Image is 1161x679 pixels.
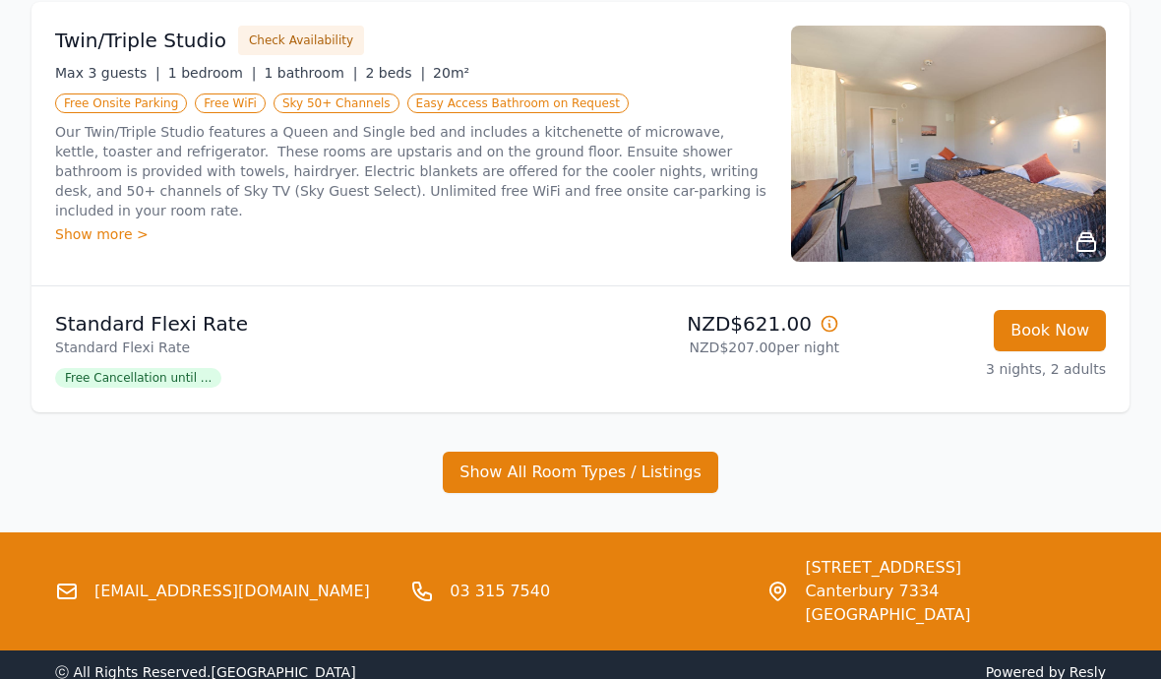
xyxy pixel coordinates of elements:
button: Show All Room Types / Listings [443,452,718,493]
button: Book Now [994,310,1106,351]
span: 20m² [433,65,469,81]
span: Canterbury 7334 [GEOGRAPHIC_DATA] [805,580,1106,627]
span: Free WiFi [195,93,266,113]
p: Standard Flexi Rate [55,338,573,357]
span: 1 bathroom | [264,65,357,81]
span: Sky 50+ Channels [274,93,399,113]
div: Show more > [55,224,767,244]
button: Check Availability [238,26,364,55]
p: NZD$621.00 [588,310,839,338]
p: NZD$207.00 per night [588,338,839,357]
a: 03 315 7540 [450,580,550,603]
a: [EMAIL_ADDRESS][DOMAIN_NAME] [94,580,370,603]
p: 3 nights, 2 adults [855,359,1106,379]
span: 1 bedroom | [168,65,257,81]
span: 2 beds | [365,65,425,81]
span: Easy Access Bathroom on Request [407,93,629,113]
p: Our Twin/Triple Studio features a Queen and Single bed and includes a kitchenette of microwave, k... [55,122,767,220]
span: Free Onsite Parking [55,93,187,113]
p: Standard Flexi Rate [55,310,573,338]
h3: Twin/Triple Studio [55,27,226,54]
span: Max 3 guests | [55,65,160,81]
span: Free Cancellation until ... [55,368,221,388]
span: [STREET_ADDRESS] [805,556,1106,580]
